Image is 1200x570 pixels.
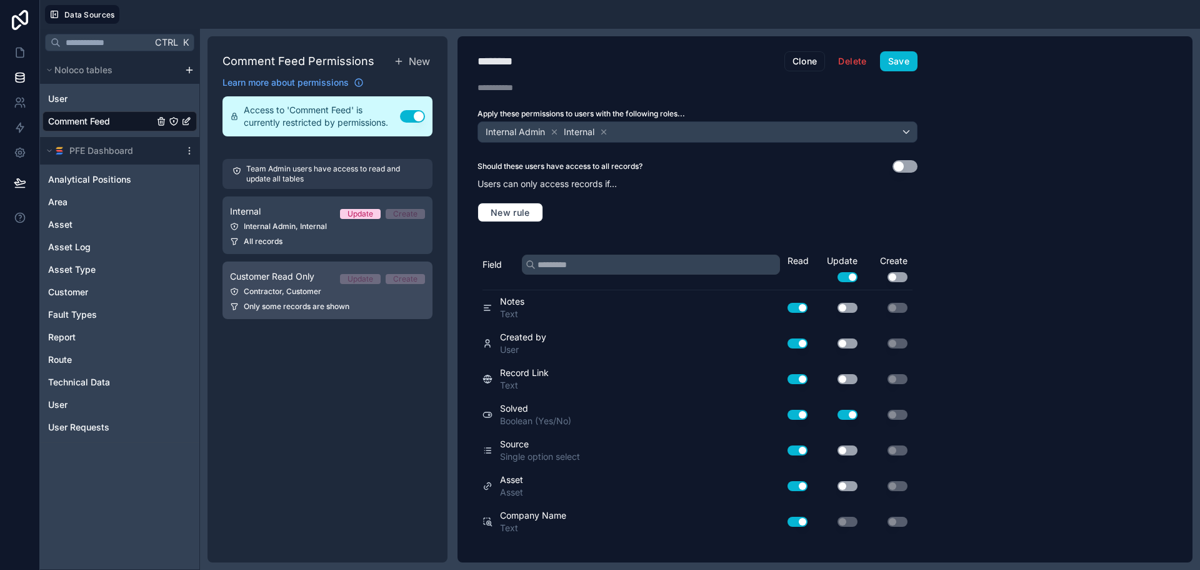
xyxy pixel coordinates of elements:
div: Internal Admin, Internal [230,221,425,232]
span: Access to 'Comment Feed' is currently restricted by permissions. [244,104,400,129]
label: Apply these permissions to users with the following roles... [477,109,917,119]
span: Single option select [500,450,580,463]
a: Customer Read OnlyUpdateCreateContractor, CustomerOnly some records are shown [222,262,432,319]
button: New rule [477,203,543,223]
span: Learn more about permissions [222,76,349,89]
span: Notes [500,295,524,308]
span: Text [500,308,524,320]
span: K [181,38,190,47]
div: Update [347,274,373,284]
span: Internal Admin [486,126,545,138]
div: Contractor, Customer [230,287,425,297]
div: Update [812,255,862,282]
span: Boolean (Yes/No) [500,415,571,427]
span: Source [500,438,580,450]
h1: Comment Feed Permissions [222,53,374,70]
button: New [391,51,432,71]
span: Internal [230,205,261,218]
div: Create [862,255,912,282]
button: Data Sources [45,5,119,24]
span: Company Name [500,509,566,522]
button: Save [880,51,917,71]
span: Asset [500,474,523,486]
span: Field [482,258,502,271]
span: Asset [500,486,523,499]
button: Clone [784,51,826,71]
span: Ctrl [154,34,179,50]
span: Created by [500,331,546,344]
div: Create [393,274,417,284]
label: Should these users have access to all records? [477,161,642,171]
button: Delete [830,51,874,71]
p: Users can only access records if... [477,178,917,190]
a: InternalUpdateCreateInternal Admin, InternalAll records [222,196,432,254]
span: Record Link [500,367,549,379]
span: User [500,344,546,356]
span: New rule [486,207,535,218]
p: Team Admin users have access to read and update all tables [246,164,422,184]
span: Data Sources [64,10,115,19]
span: Internal [564,126,594,138]
button: Internal AdminInternal [477,121,917,143]
span: New [409,54,430,69]
div: Update [347,209,373,219]
div: Create [393,209,417,219]
span: Solved [500,402,571,415]
span: Text [500,522,566,534]
div: Read [787,255,812,267]
span: Text [500,379,549,392]
a: Learn more about permissions [222,76,364,89]
span: Only some records are shown [244,302,349,312]
span: Customer Read Only [230,270,314,283]
span: All records [244,237,282,247]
